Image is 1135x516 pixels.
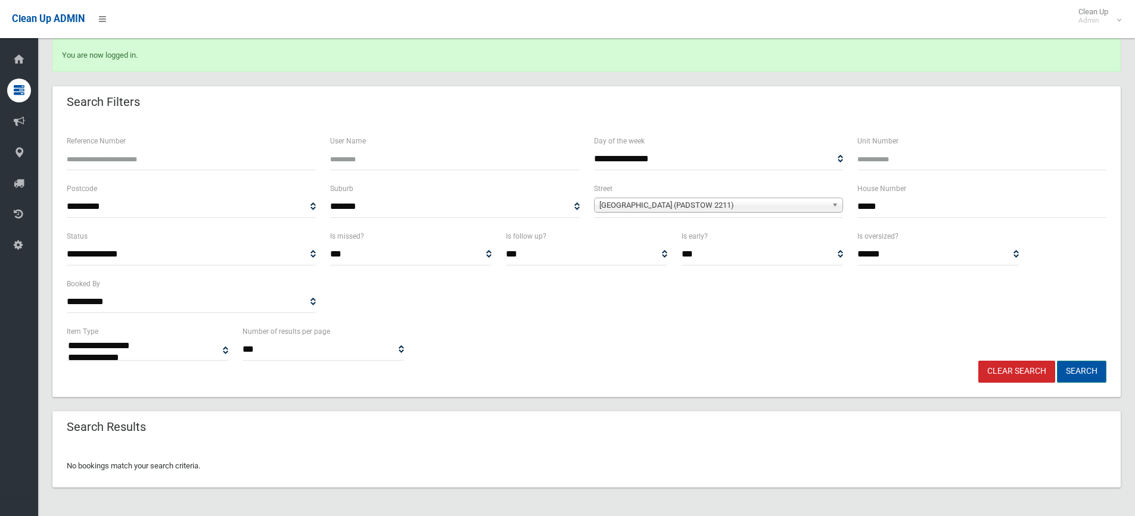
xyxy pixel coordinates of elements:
[506,230,546,243] label: Is follow up?
[978,361,1055,383] a: Clear Search
[67,277,100,290] label: Booked By
[52,39,1121,72] div: You are now logged in.
[857,182,906,195] label: House Number
[52,90,154,114] header: Search Filters
[330,230,364,243] label: Is missed?
[857,135,898,148] label: Unit Number
[52,415,160,439] header: Search Results
[1072,7,1120,25] span: Clean Up
[12,13,85,24] span: Clean Up ADMIN
[330,135,366,148] label: User Name
[599,198,827,212] span: [GEOGRAPHIC_DATA] (PADSTOW 2211)
[857,230,898,243] label: Is oversized?
[67,325,98,338] label: Item Type
[242,325,330,338] label: Number of results per page
[682,230,708,243] label: Is early?
[330,182,353,195] label: Suburb
[52,445,1121,487] div: No bookings match your search criteria.
[1057,361,1106,383] button: Search
[67,182,97,195] label: Postcode
[1078,16,1108,25] small: Admin
[67,135,126,148] label: Reference Number
[594,135,645,148] label: Day of the week
[67,230,88,243] label: Status
[594,182,612,195] label: Street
